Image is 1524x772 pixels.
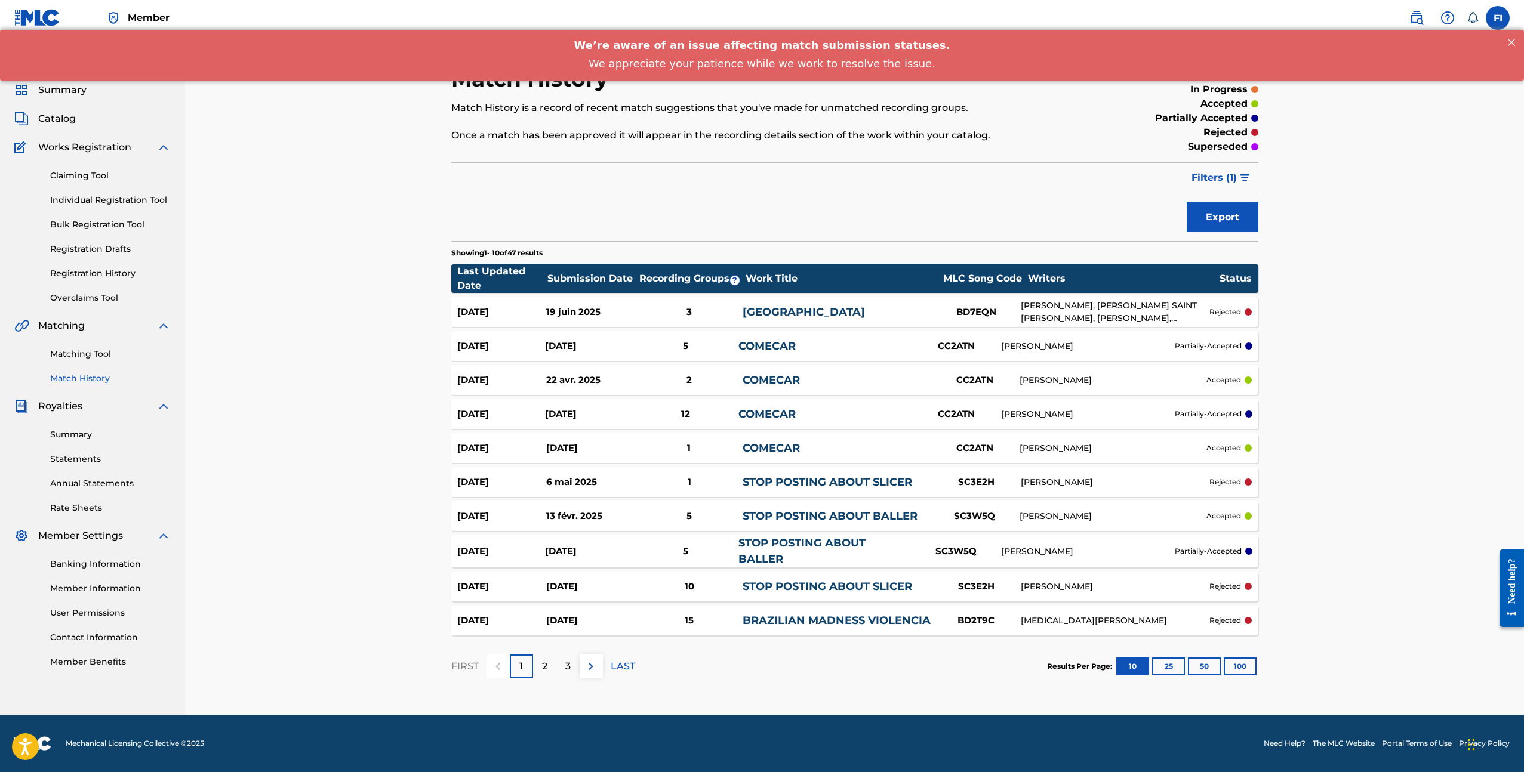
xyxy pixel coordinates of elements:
div: [DATE] [457,509,546,523]
button: Filters (1) [1184,163,1258,193]
div: Last Updated Date [457,264,547,293]
div: Recording Groups [638,271,745,286]
div: 10 [636,580,743,594]
a: CatalogCatalog [14,112,76,126]
a: COMECAR [743,373,800,387]
a: STOP POSTING ABOUT SLICER [743,475,912,489]
div: [DATE] [457,580,547,594]
img: logo [14,736,51,751]
a: BRAZILIAN MADNESS VIOLENCIA [743,614,931,627]
p: accepted [1206,511,1241,521]
div: 15 [636,614,743,628]
div: [PERSON_NAME] [1020,510,1207,523]
a: Member Benefits [50,656,171,668]
a: COMECAR [738,339,796,353]
a: Individual Registration Tool [50,194,171,206]
a: STOP POSTING ABOUT BALLER [738,536,866,566]
img: expand [156,399,171,413]
p: partially-accepted [1175,341,1242,351]
span: Matching [38,319,85,333]
p: rejected [1209,615,1241,626]
a: Bulk Registration Tool [50,218,171,231]
div: CC2ATN [930,373,1020,387]
a: Member Information [50,582,171,595]
a: Privacy Policy [1459,738,1510,749]
div: 5 [633,545,738,558]
p: 1 [519,659,523,674]
div: 1 [636,475,743,489]
div: SC3E2H [931,475,1021,489]
div: SC3W5Q [912,545,1001,558]
p: partially accepted [1155,111,1248,125]
img: expand [156,319,171,333]
img: expand [156,140,171,155]
p: Once a match has been approved it will appear in the recording details section of the work within... [451,128,1073,143]
img: help [1440,11,1455,25]
div: BD7EQN [931,305,1021,319]
iframe: Resource Center [1491,541,1524,637]
div: Notifications [1467,12,1479,24]
p: rejected [1209,477,1241,487]
a: Contact Information [50,631,171,644]
div: 2 [635,373,742,387]
div: [PERSON_NAME] [1001,408,1175,421]
img: Top Rightsholder [106,11,121,25]
img: Matching [14,319,29,333]
p: rejected [1209,581,1241,592]
img: Summary [14,83,29,97]
div: [PERSON_NAME] [1021,580,1209,593]
div: [DATE] [457,441,546,455]
a: Matching Tool [50,348,171,360]
a: User Permissions [50,607,171,619]
div: CC2ATN [912,407,1001,421]
iframe: Chat Widget [1464,715,1524,772]
img: filter [1240,174,1250,181]
div: [DATE] [457,339,545,353]
p: accepted [1206,375,1241,385]
div: Help [1436,6,1460,30]
div: [DATE] [545,407,633,421]
p: in progress [1190,82,1248,97]
div: [DATE] [457,305,547,319]
button: 25 [1152,657,1185,675]
img: search [1409,11,1424,25]
a: COMECAR [738,407,796,421]
div: 3 [636,305,743,319]
a: Statements [50,453,171,465]
a: Need Help? [1264,738,1306,749]
p: 2 [542,659,547,674]
div: Drag [1468,727,1475,762]
p: Showing 1 - 10 of 47 results [451,248,543,258]
span: We’re aware of an issue affecting match submission statuses. [574,9,950,21]
button: 10 [1116,657,1149,675]
div: [PERSON_NAME], [PERSON_NAME] SAINT [PERSON_NAME], [PERSON_NAME], [PERSON_NAME] [1021,299,1209,325]
div: User Menu [1486,6,1510,30]
p: superseded [1188,140,1248,154]
div: [DATE] [546,441,635,455]
div: [DATE] [457,614,547,628]
p: accepted [1206,443,1241,453]
a: Registration History [50,267,171,280]
a: Overclaims Tool [50,292,171,304]
div: SC3W5Q [930,509,1020,523]
p: rejected [1203,125,1248,140]
span: ? [730,276,740,285]
a: STOP POSTING ABOUT BALLER [743,509,918,523]
p: FIRST [451,659,479,674]
a: Banking Information [50,558,171,570]
div: [PERSON_NAME] [1001,340,1175,353]
div: [DATE] [546,614,636,628]
p: 3 [565,659,571,674]
img: Works Registration [14,140,30,155]
div: [DATE] [545,545,633,558]
div: Submission Date [547,271,637,286]
button: 50 [1188,657,1221,675]
a: COMECAR [743,441,800,455]
div: [DATE] [457,407,545,421]
div: SC3E2H [931,580,1021,594]
img: Royalties [14,399,29,413]
div: [PERSON_NAME] [1021,476,1209,489]
img: expand [156,529,171,543]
